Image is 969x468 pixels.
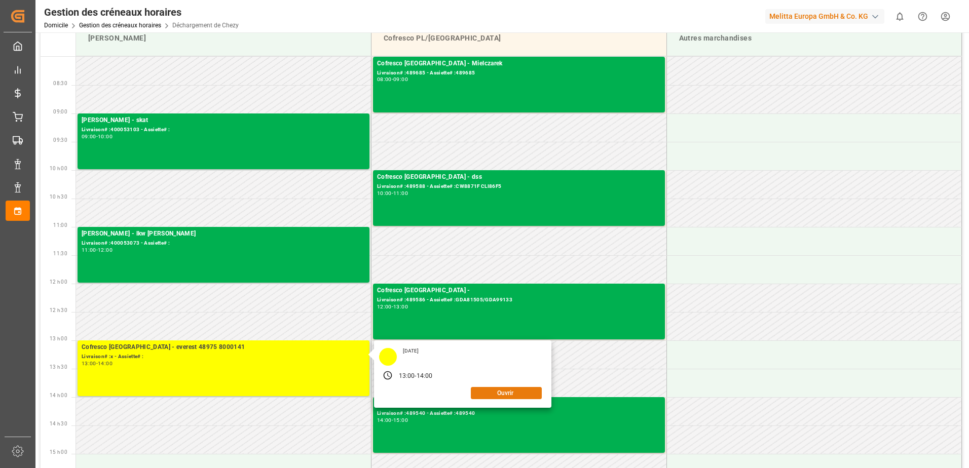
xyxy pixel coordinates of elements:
div: - [96,248,98,252]
span: 09:00 [53,109,67,114]
div: Livraison# :400053073 - Assiette# : [82,239,365,248]
div: Cofresco PL/[GEOGRAPHIC_DATA] [380,29,658,48]
button: Centre d’aide [911,5,934,28]
div: Cofresco [GEOGRAPHIC_DATA] - everest 48975 8000141 [82,342,365,353]
div: 10:00 [377,191,392,196]
span: 11:30 [53,251,67,256]
div: 12:00 [377,304,392,309]
span: 13 h 00 [50,336,67,341]
div: 09:00 [393,77,408,82]
div: 08:00 [377,77,392,82]
span: 10 h 00 [50,166,67,171]
div: - [96,134,98,139]
span: 12 h 30 [50,307,67,313]
div: 09:00 [82,134,96,139]
a: Domicile [44,22,68,29]
div: - [96,361,98,366]
div: 13:00 [399,372,415,381]
div: Autres marchandises [675,29,954,48]
span: 14 h 00 [50,393,67,398]
div: 13:00 [82,361,96,366]
button: Afficher 0 nouvelles notifications [888,5,911,28]
div: 10:00 [98,134,113,139]
button: Melitta Europa GmbH & Co. KG [765,7,888,26]
div: [PERSON_NAME] - skat [82,115,365,126]
div: [PERSON_NAME] [84,29,363,48]
div: 11:00 [393,191,408,196]
font: Melitta Europa GmbH & Co. KG [769,11,868,22]
div: 14:00 [98,361,113,366]
div: Livraison# :400053103 - Assiette# : [82,126,365,134]
div: 14:00 [377,418,392,422]
div: 12:00 [98,248,113,252]
div: - [392,304,393,309]
div: Livraison# :489540 - Assiette# :489540 [377,409,661,418]
div: [DATE] [399,347,423,355]
div: [PERSON_NAME] - lkw [PERSON_NAME] [82,229,365,239]
div: Gestion des créneaux horaires [44,5,239,20]
div: - [392,77,393,82]
span: 15 h 00 [50,449,67,455]
span: 13 h 30 [50,364,67,370]
div: Cofresco [GEOGRAPHIC_DATA] - [377,286,661,296]
div: - [415,372,416,381]
div: 15:00 [393,418,408,422]
span: 14 h 30 [50,421,67,426]
span: 10 h 30 [50,194,67,200]
div: Livraison# :489588 - Assiette# :CW8871F CLI86F5 [377,182,661,191]
span: 11:00 [53,222,67,228]
div: Cofresco [GEOGRAPHIC_DATA] - Mielczarek [377,59,661,69]
span: 09:30 [53,137,67,143]
a: Gestion des créneaux horaires [79,22,161,29]
span: 08:30 [53,81,67,86]
div: Livraison# :489685 - Assiette# :489685 [377,69,661,77]
div: Livraison# :x - Assiette# : [82,353,365,361]
div: 11:00 [82,248,96,252]
button: Ouvrir [471,387,542,399]
div: 13:00 [393,304,408,309]
div: - [392,418,393,422]
span: 12 h 00 [50,279,67,285]
div: 14:00 [417,372,433,381]
div: - [392,191,393,196]
div: Livraison# :489586 - Assiette# :GDA81505/GDA99133 [377,296,661,304]
div: Cofresco [GEOGRAPHIC_DATA] - dss [377,172,661,182]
